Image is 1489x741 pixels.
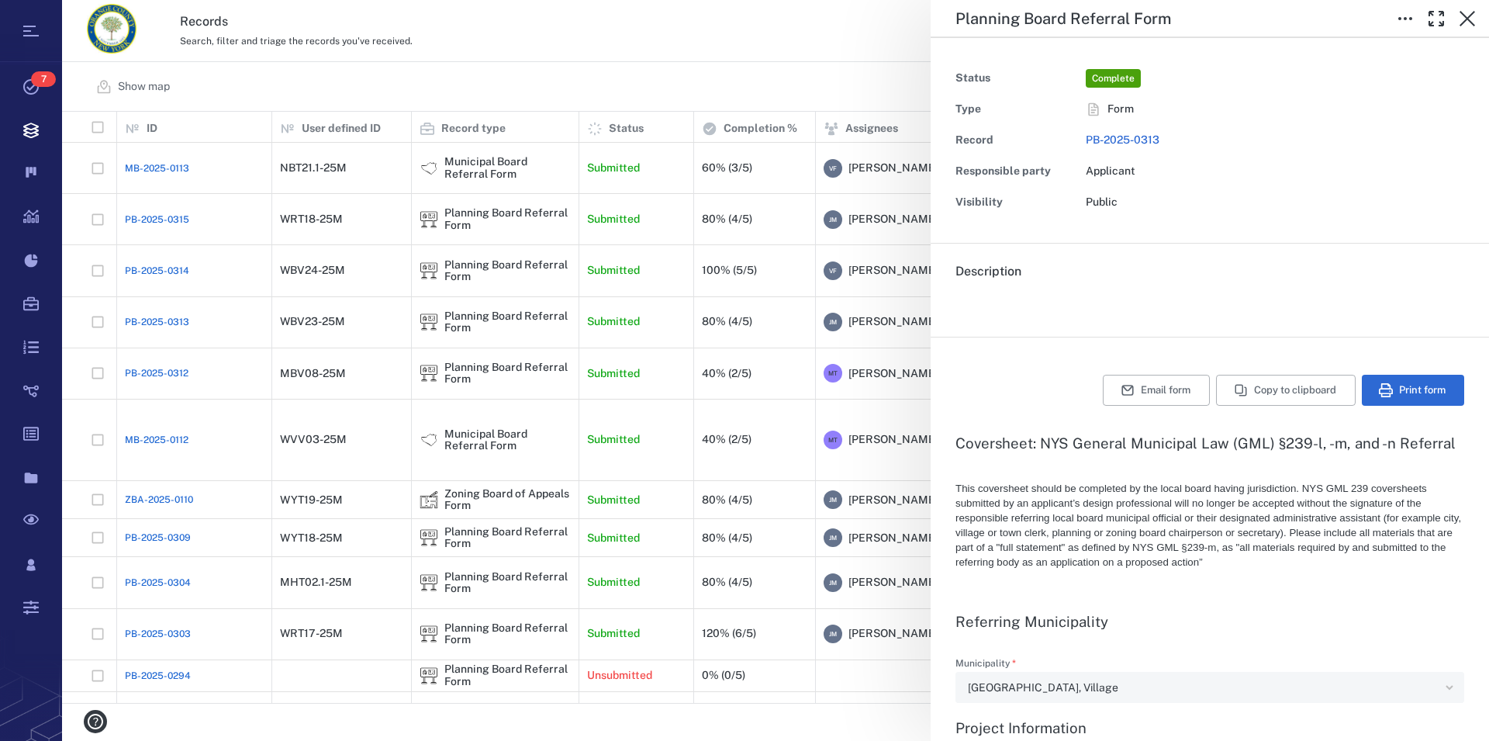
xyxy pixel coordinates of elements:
[955,612,1464,631] h3: Referring Municipality
[955,99,1080,120] div: Type
[1089,72,1138,85] span: Complete
[1086,196,1118,208] span: Public
[955,161,1080,182] div: Responsible party
[1086,164,1135,177] span: Applicant
[955,434,1464,452] h3: Coversheet: NYS General Municipal Law (GML) §239-l, -m, and -n Referral
[1216,375,1356,406] button: Copy to clipboard
[955,672,1464,703] div: Municipality
[955,130,1080,151] div: Record
[31,71,56,87] span: 7
[1103,375,1210,406] button: Email form
[35,11,67,25] span: Help
[1421,3,1452,34] button: Toggle Fullscreen
[955,295,959,310] span: .
[955,68,1080,89] div: Status
[1107,102,1134,117] span: Form
[955,9,1171,29] h5: Planning Board Referral Form
[955,659,1464,672] label: Municipality
[1390,3,1421,34] button: Toggle to Edit Boxes
[955,192,1080,213] div: Visibility
[1086,133,1159,146] a: PB-2025-0313
[1362,375,1464,406] button: Print form
[968,679,1439,697] div: [GEOGRAPHIC_DATA], Village
[1452,3,1483,34] button: Close
[955,718,1464,737] h3: Project Information
[955,262,1464,281] h6: Description
[955,483,1461,568] span: This coversheet should be completed by the local board having jurisdiction. NYS GML 239 covershee...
